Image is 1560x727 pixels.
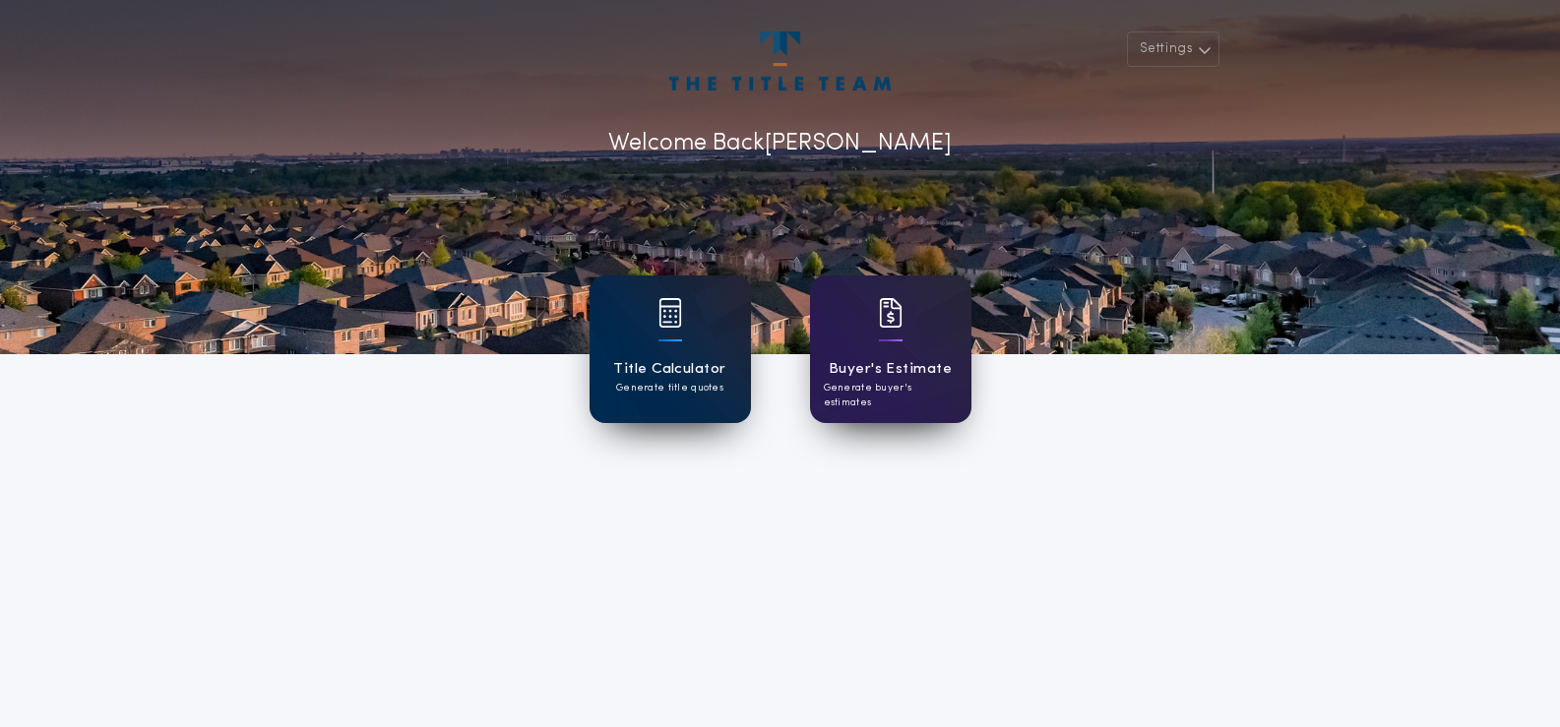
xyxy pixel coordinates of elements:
[613,358,725,381] h1: Title Calculator
[879,298,903,328] img: card icon
[608,126,952,161] p: Welcome Back [PERSON_NAME]
[810,275,971,423] a: card iconBuyer's EstimateGenerate buyer's estimates
[829,358,952,381] h1: Buyer's Estimate
[669,31,890,91] img: account-logo
[616,381,723,395] p: Generate title quotes
[658,298,682,328] img: card icon
[590,275,751,423] a: card iconTitle CalculatorGenerate title quotes
[824,381,958,410] p: Generate buyer's estimates
[1127,31,1219,67] button: Settings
